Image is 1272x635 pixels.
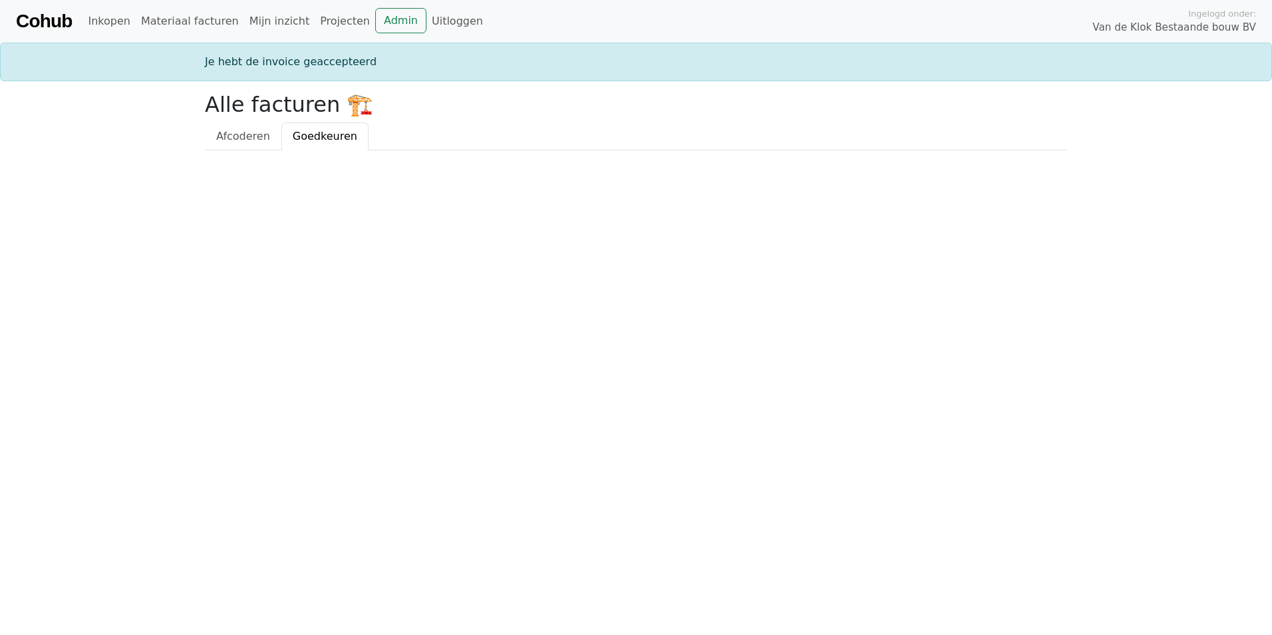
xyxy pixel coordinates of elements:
[216,130,270,142] span: Afcoderen
[82,8,135,35] a: Inkopen
[136,8,244,35] a: Materiaal facturen
[293,130,357,142] span: Goedkeuren
[197,54,1075,70] div: Je hebt de invoice geaccepteerd
[315,8,375,35] a: Projecten
[205,122,281,150] a: Afcoderen
[1188,7,1256,20] span: Ingelogd onder:
[16,5,72,37] a: Cohub
[281,122,369,150] a: Goedkeuren
[1092,20,1256,35] span: Van de Klok Bestaande bouw BV
[426,8,488,35] a: Uitloggen
[244,8,315,35] a: Mijn inzicht
[375,8,426,33] a: Admin
[205,92,1067,117] h2: Alle facturen 🏗️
